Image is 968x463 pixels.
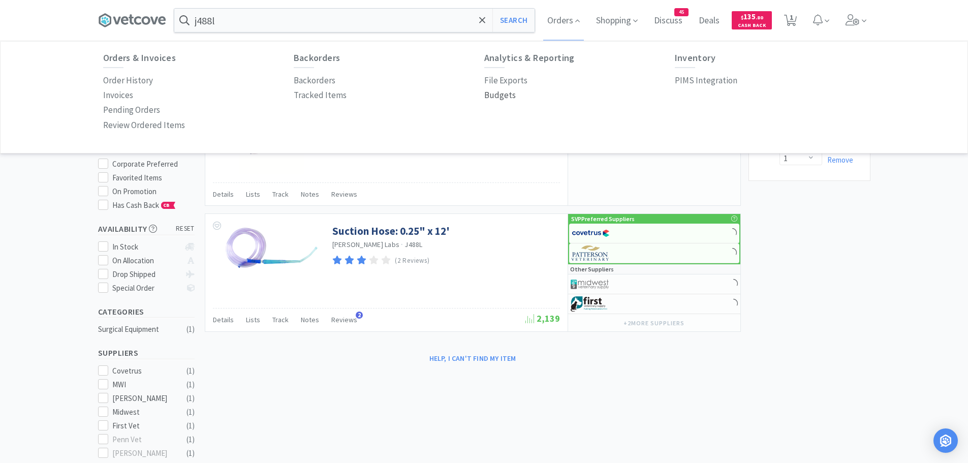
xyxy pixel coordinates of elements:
p: File Exports [484,74,527,87]
div: ( 1 ) [186,434,195,446]
a: Order History [103,73,153,88]
span: Has Cash Back [112,200,176,210]
div: Drop Shipped [112,268,180,281]
a: Invoices [103,88,133,103]
input: Search by item, sku, manufacturer, ingredient, size... [174,9,535,32]
div: ( 1 ) [186,392,195,405]
div: Midwest [112,406,175,418]
a: Budgets [484,88,516,103]
p: Review Ordered Items [103,118,185,132]
a: Backorders [294,73,335,88]
a: PIMS Integration [675,73,737,88]
div: ( 1 ) [186,365,195,377]
div: Covetrus [112,365,175,377]
span: Notes [301,315,319,324]
div: Surgical Equipment [98,323,180,335]
a: Discuss45 [650,16,686,25]
img: 77fca1acd8b6420a9015268ca798ef17_1.png [572,226,610,241]
span: 135 [741,12,763,21]
a: Suction Hose: 0.25" x 12' [332,224,450,238]
div: [PERSON_NAME] [112,447,175,459]
h5: Suppliers [98,347,195,359]
span: Reviews [331,190,357,199]
span: · [401,240,403,249]
div: In Stock [112,241,180,253]
span: . 80 [756,14,763,21]
div: Open Intercom Messenger [933,428,958,453]
span: J488L [404,240,422,249]
span: Cash Back [738,23,766,29]
p: Tracked Items [294,88,347,102]
div: Special Order [112,282,180,294]
div: ( 1 ) [186,406,195,418]
p: PIMS Integration [675,74,737,87]
span: Details [213,190,234,199]
h6: Analytics & Reporting [484,53,675,63]
a: File Exports [484,73,527,88]
span: $ [741,14,743,21]
p: SVP Preferred Suppliers [571,214,635,224]
div: First Vet [112,420,175,432]
p: Other Suppliers [570,264,614,274]
span: 2 [356,312,363,319]
a: Review Ordered Items [103,118,185,133]
span: reset [176,224,195,234]
h5: Availability [98,223,195,235]
p: Budgets [484,88,516,102]
span: 2,139 [525,313,560,324]
div: ( 1 ) [186,323,195,335]
a: Deals [695,16,724,25]
div: On Promotion [112,186,195,198]
p: Backorders [294,74,335,87]
div: Favorited Items [112,172,195,184]
h6: Inventory [675,53,865,63]
button: Help, I can't find my item [423,350,522,367]
img: 67d67680309e4a0bb49a5ff0391dcc42_6.png [571,296,609,312]
a: Tracked Items [294,88,347,103]
div: ( 1 ) [186,379,195,391]
div: Penn Vet [112,434,175,446]
img: f5e969b455434c6296c6d81ef179fa71_3.png [572,245,610,261]
div: [PERSON_NAME] [112,392,175,405]
p: (2 Reviews) [395,256,429,266]
div: ( 1 ) [186,447,195,459]
img: 4dd14cff54a648ac9e977f0c5da9bc2e_5.png [571,276,609,292]
div: ( 1 ) [186,420,195,432]
a: Pending Orders [103,103,160,117]
button: +2more suppliers [618,316,689,330]
h6: Backorders [294,53,484,63]
div: MWI [112,379,175,391]
div: Corporate Preferred [112,158,195,170]
span: Track [272,190,289,199]
p: Invoices [103,88,133,102]
div: On Allocation [112,255,180,267]
a: $135.80Cash Back [732,7,772,34]
span: Track [272,315,289,324]
span: Lists [246,190,260,199]
button: Search [492,9,535,32]
span: Details [213,315,234,324]
a: Remove [822,155,853,165]
h5: Categories [98,306,195,318]
span: 45 [675,9,688,16]
span: CB [162,202,172,208]
h6: Orders & Invoices [103,53,294,63]
span: Reviews [331,315,357,324]
a: [PERSON_NAME] Labs [332,240,400,249]
img: 05330116a11f45cba0bbbd3a0c6862f7_608939.jpg [221,224,322,273]
p: Order History [103,74,153,87]
span: Lists [246,315,260,324]
span: Notes [301,190,319,199]
a: 1 [780,17,801,26]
